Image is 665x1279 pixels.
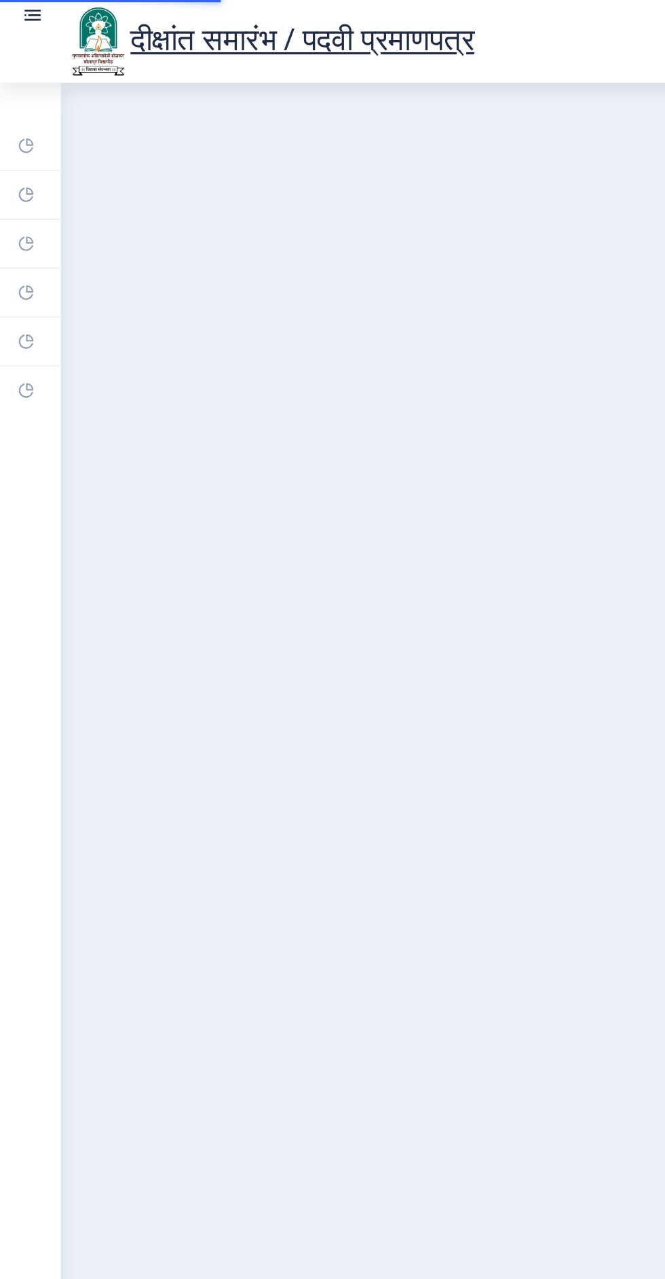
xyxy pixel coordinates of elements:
[41,11,296,37] a: दीक्षांत समारंभ / पदवी प्रमाणपत्र
[41,3,81,49] img: लोगो
[52,1252,74,1265] a: एडुलॅब
[81,11,296,37] font: दीक्षांत समारंभ / पदवी प्रमाणपत्र
[153,1252,177,1265] font: २०२५
[74,1252,153,1265] font: द्वारे ♥ सह तयार केलेले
